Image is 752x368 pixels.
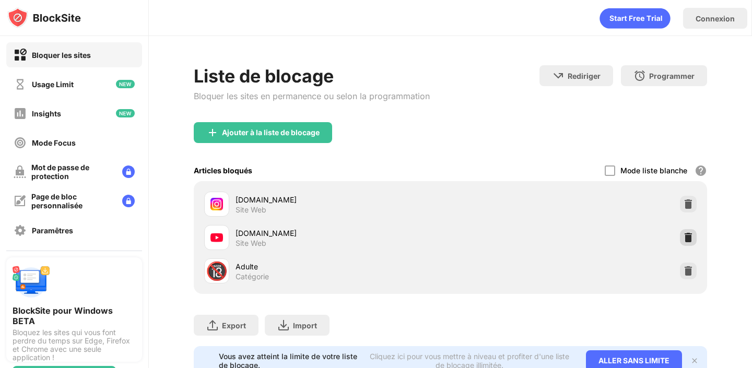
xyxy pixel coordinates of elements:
div: Catégorie [236,272,269,281]
img: focus-off.svg [14,136,27,149]
img: x-button.svg [690,357,699,365]
div: Page de bloc personnalisée [31,192,114,210]
div: Programmer [649,72,695,80]
div: [DOMAIN_NAME] [236,228,450,239]
img: push-desktop.svg [13,264,50,301]
div: BlockSite pour Windows BETA [13,305,136,326]
img: favicons [210,198,223,210]
div: [DOMAIN_NAME] [236,194,450,205]
img: lock-menu.svg [122,165,135,178]
div: Mode Focus [32,138,76,147]
div: Import [293,321,317,330]
img: new-icon.svg [116,80,135,88]
div: Mot de passe de protection [31,163,114,181]
div: Site Web [236,205,266,215]
div: 🔞 [206,260,228,282]
img: insights-off.svg [14,107,27,120]
div: Adulte [236,261,450,272]
img: time-usage-off.svg [14,78,27,91]
img: logo-blocksite.svg [7,7,81,28]
div: Articles bloqués [194,166,252,175]
img: password-protection-off.svg [14,165,26,178]
div: Connexion [696,14,735,23]
div: animation [600,8,671,29]
img: customize-block-page-off.svg [14,195,26,207]
div: Usage Limit [32,80,74,89]
img: new-icon.svg [116,109,135,117]
div: Bloquer les sites en permanence ou selon la programmation [194,91,430,101]
img: lock-menu.svg [122,195,135,207]
div: Paramêtres [32,226,73,235]
img: block-on.svg [14,49,27,62]
img: settings-off.svg [14,224,27,237]
div: Export [222,321,246,330]
img: favicons [210,231,223,244]
div: Rediriger [568,72,601,80]
div: Insights [32,109,61,118]
div: Mode liste blanche [620,166,687,175]
div: Bloquez les sites qui vous font perdre du temps sur Edge, Firefox et Chrome avec une seule applic... [13,328,136,362]
div: Ajouter à la liste de blocage [222,128,320,137]
div: Bloquer les sites [32,51,91,60]
div: Liste de blocage [194,65,430,87]
div: Site Web [236,239,266,248]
